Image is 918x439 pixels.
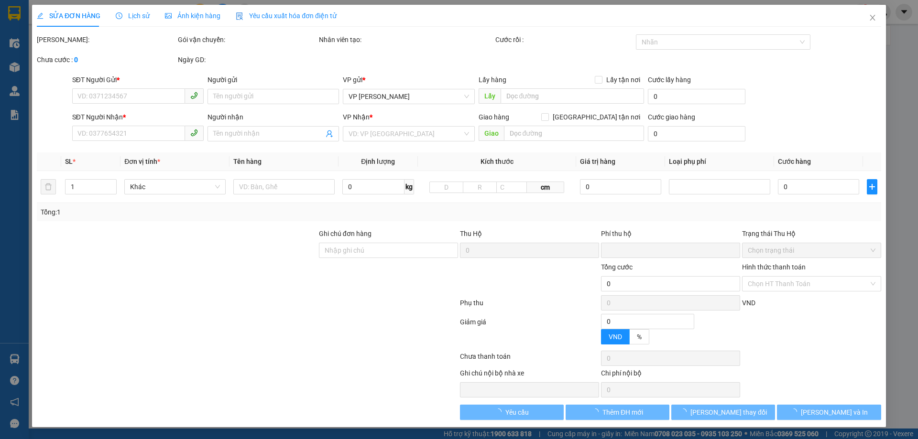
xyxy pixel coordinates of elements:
[648,76,691,84] label: Cước lấy hàng
[801,407,868,418] span: [PERSON_NAME] và In
[666,152,775,171] th: Loại phụ phí
[777,405,881,420] button: [PERSON_NAME] và In
[566,405,669,420] button: Thêm ĐH mới
[74,56,78,64] b: 0
[460,368,599,382] div: Ghi chú nội bộ nhà xe
[37,54,176,65] div: Chưa cước :
[319,243,458,258] input: Ghi chú đơn hàng
[131,180,220,194] span: Khác
[349,89,469,104] span: VP DƯƠNG ĐÌNH NGHỆ
[680,408,690,415] span: loading
[648,113,695,121] label: Cước giao hàng
[37,34,176,45] div: [PERSON_NAME]:
[319,230,372,237] label: Ghi chú đơn hàng
[868,183,877,191] span: plus
[504,126,644,141] input: Dọc đường
[41,179,56,194] button: delete
[125,158,161,165] span: Đơn vị tính
[72,75,204,85] div: SĐT Người Gửi
[178,54,317,65] div: Ngày GD:
[116,12,150,20] span: Lịch sử
[459,298,600,314] div: Phụ thu
[65,158,73,165] span: SL
[319,34,493,45] div: Nhân viên tạo:
[460,230,482,237] span: Thu Hộ
[208,75,339,85] div: Người gửi
[479,113,509,121] span: Giao hàng
[549,112,644,122] span: [GEOGRAPHIC_DATA] tận nơi
[460,405,564,420] button: Yêu cầu
[463,182,497,193] input: R
[869,14,876,21] span: close
[208,112,339,122] div: Người nhận
[580,158,615,165] span: Giá trị hàng
[742,299,755,307] span: VND
[481,158,514,165] span: Kích thước
[859,5,886,32] button: Close
[190,129,198,137] span: phone
[778,158,811,165] span: Cước hàng
[236,12,243,20] img: icon
[602,407,643,418] span: Thêm ĐH mới
[178,34,317,45] div: Gói vận chuyển:
[505,407,529,418] span: Yêu cầu
[602,75,644,85] span: Lấy tận nơi
[867,179,877,194] button: plus
[479,88,501,104] span: Lấy
[479,76,506,84] span: Lấy hàng
[609,333,622,341] span: VND
[501,88,644,104] input: Dọc đường
[116,12,122,19] span: clock-circle
[37,12,100,20] span: SỬA ĐƠN HÀNG
[592,408,602,415] span: loading
[601,368,740,382] div: Chi phí nội bộ
[459,317,600,349] div: Giảm giá
[236,12,337,20] span: Yêu cầu xuất hóa đơn điện tử
[326,130,334,138] span: user-add
[479,126,504,141] span: Giao
[648,126,745,141] input: Cước giao hàng
[648,89,745,104] input: Cước lấy hàng
[495,408,505,415] span: loading
[690,407,767,418] span: [PERSON_NAME] thay đổi
[459,351,600,368] div: Chưa thanh toán
[361,158,395,165] span: Định lượng
[190,92,198,99] span: phone
[343,113,370,121] span: VP Nhận
[37,12,44,19] span: edit
[748,243,875,257] span: Chọn trạng thái
[527,182,564,193] span: cm
[72,112,204,122] div: SĐT Người Nhận
[165,12,220,20] span: Ảnh kiện hàng
[41,207,354,217] div: Tổng: 1
[495,34,634,45] div: Cước rồi :
[165,12,172,19] span: picture
[742,263,806,271] label: Hình thức thanh toán
[671,405,775,420] button: [PERSON_NAME] thay đổi
[430,182,464,193] input: D
[601,228,740,243] div: Phí thu hộ
[601,263,633,271] span: Tổng cước
[742,228,881,239] div: Trạng thái Thu Hộ
[790,408,801,415] span: loading
[233,158,262,165] span: Tên hàng
[637,333,642,341] span: %
[233,179,335,194] input: VD: Bàn, Ghế
[343,75,475,85] div: VP gửi
[404,179,414,194] span: kg
[496,182,527,193] input: C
